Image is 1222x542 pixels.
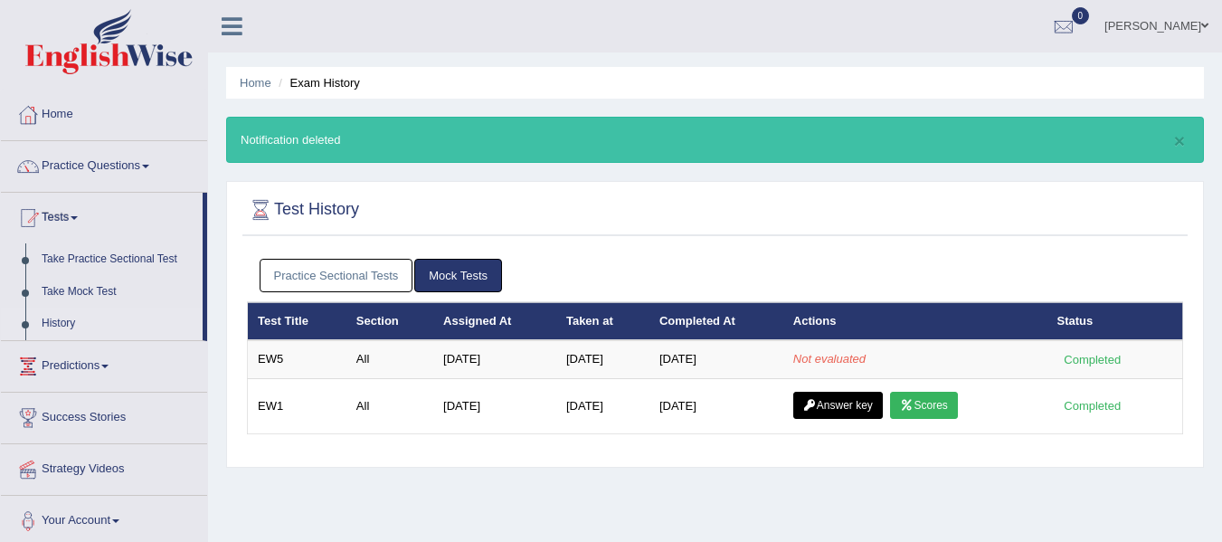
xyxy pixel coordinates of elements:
a: History [33,308,203,340]
a: Mock Tests [414,259,502,292]
th: Taken at [556,302,649,340]
td: All [346,340,433,378]
td: [DATE] [649,340,783,378]
div: Completed [1057,396,1128,415]
th: Completed At [649,302,783,340]
td: [DATE] [556,340,649,378]
td: All [346,378,433,433]
a: Home [240,76,271,90]
a: Predictions [1,341,207,386]
td: [DATE] [649,378,783,433]
td: [DATE] [433,340,556,378]
a: Your Account [1,496,207,541]
a: Take Mock Test [33,276,203,309]
th: Section [346,302,433,340]
td: EW1 [248,378,346,433]
a: Practice Questions [1,141,207,186]
a: Practice Sectional Tests [260,259,413,292]
td: [DATE] [556,378,649,433]
div: Notification deleted [226,117,1204,163]
td: [DATE] [433,378,556,433]
a: Strategy Videos [1,444,207,490]
button: × [1174,131,1185,150]
div: Completed [1057,350,1128,369]
a: Scores [890,392,957,419]
td: EW5 [248,340,346,378]
th: Actions [783,302,1047,340]
a: Take Practice Sectional Test [33,243,203,276]
a: Answer key [793,392,883,419]
a: Home [1,90,207,135]
th: Assigned At [433,302,556,340]
em: Not evaluated [793,352,866,366]
span: 0 [1072,7,1090,24]
th: Test Title [248,302,346,340]
a: Success Stories [1,393,207,438]
a: Tests [1,193,203,238]
h2: Test History [247,196,359,223]
th: Status [1047,302,1183,340]
li: Exam History [274,74,360,91]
